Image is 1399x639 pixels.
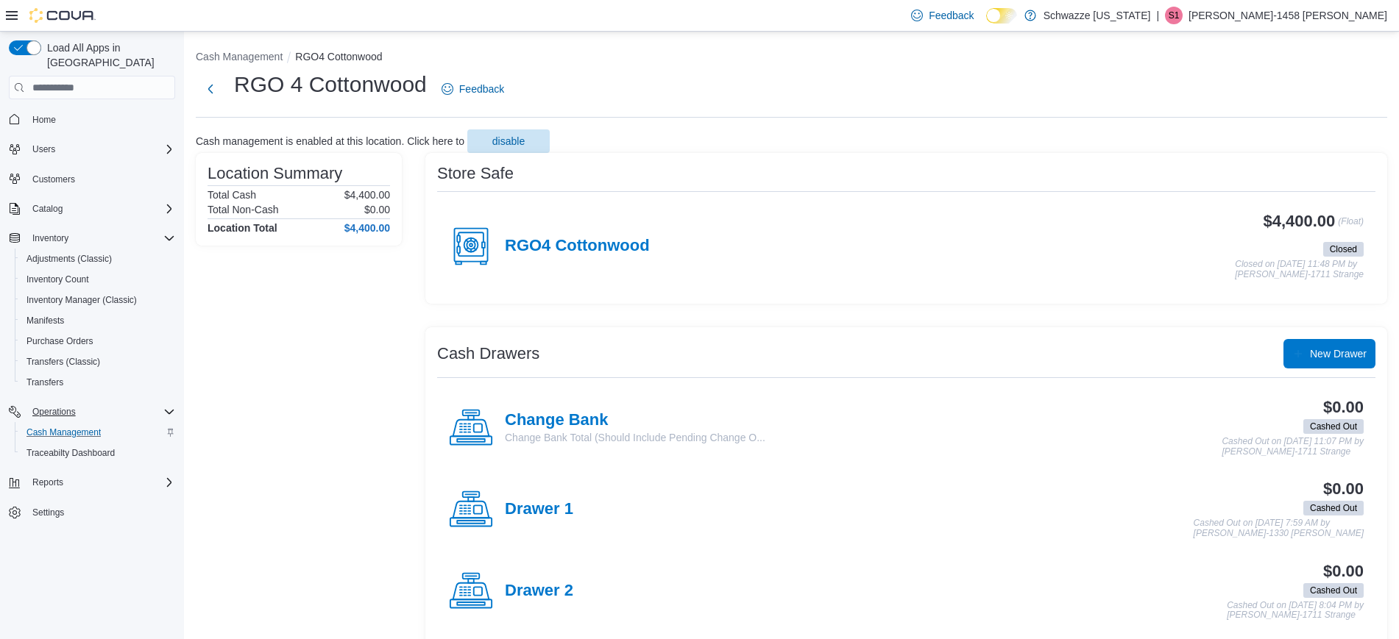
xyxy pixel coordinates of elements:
button: Users [26,140,61,158]
h1: RGO 4 Cottonwood [234,70,427,99]
p: Cash management is enabled at this location. Click here to [196,135,464,147]
button: Customers [3,168,181,190]
button: Transfers (Classic) [15,351,181,372]
button: Cash Management [15,422,181,443]
p: Cashed Out on [DATE] 7:59 AM by [PERSON_NAME]-1330 [PERSON_NAME] [1194,518,1364,538]
button: RGO4 Cottonwood [295,51,382,63]
span: Customers [32,174,75,185]
a: Purchase Orders [21,332,99,350]
button: Reports [3,472,181,493]
button: Traceabilty Dashboard [15,443,181,463]
button: Inventory [26,229,74,247]
span: Catalog [32,203,63,215]
button: Users [3,139,181,160]
h4: RGO4 Cottonwood [505,237,650,256]
span: Closed [1330,243,1357,256]
span: Adjustments (Classic) [26,253,112,265]
span: Closed [1323,242,1364,257]
h3: Cash Drawers [437,345,539,363]
h6: Total Cash [208,189,256,201]
span: Inventory Manager (Classic) [26,294,137,306]
span: Users [32,143,55,155]
p: Cashed Out on [DATE] 11:07 PM by [PERSON_NAME]-1711 Strange [1222,437,1364,457]
a: Feedback [905,1,980,30]
p: Change Bank Total (Should Include Pending Change O... [505,430,765,445]
a: Customers [26,171,81,188]
h4: Drawer 1 [505,500,573,519]
nav: An example of EuiBreadcrumbs [196,49,1387,67]
a: Manifests [21,312,70,329]
span: Cashed Out [1303,583,1364,598]
button: Reports [26,474,69,491]
h3: $0.00 [1323,563,1364,580]
button: Operations [26,403,82,421]
span: Catalog [26,200,175,218]
span: Load All Apps in [GEOGRAPHIC_DATA] [41,40,175,70]
span: Inventory [26,229,175,247]
span: Traceabilty Dashboard [26,447,115,459]
button: Operations [3,401,181,422]
span: Settings [26,503,175,521]
span: Inventory Count [21,271,175,288]
button: Inventory [3,228,181,249]
span: S1 [1169,7,1180,24]
p: Closed on [DATE] 11:48 PM by [PERSON_NAME]-1711 Strange [1235,260,1364,279]
button: Cash Management [196,51,283,63]
span: Reports [32,476,63,488]
button: New Drawer [1283,339,1375,368]
span: Cashed Out [1303,501,1364,515]
img: Cova [29,8,96,23]
span: Inventory Count [26,274,89,285]
button: Inventory Count [15,269,181,290]
h3: Store Safe [437,165,514,182]
nav: Complex example [9,102,175,561]
h3: $0.00 [1323,480,1364,498]
span: Transfers [21,374,175,391]
h4: $4,400.00 [344,222,390,234]
span: Purchase Orders [21,332,175,350]
span: Traceabilty Dashboard [21,444,175,462]
span: Adjustments (Classic) [21,250,175,268]
p: [PERSON_NAME]-1458 [PERSON_NAME] [1189,7,1387,24]
span: Cashed Out [1303,419,1364,434]
button: Transfers [15,372,181,393]
h4: Drawer 2 [505,582,573,601]
h3: Location Summary [208,165,342,182]
p: $4,400.00 [344,189,390,201]
span: Operations [32,406,76,418]
span: Home [32,114,56,126]
span: Transfers [26,376,63,388]
span: Feedback [459,82,504,96]
span: Inventory Manager (Classic) [21,291,175,309]
span: Reports [26,474,175,491]
span: Customers [26,170,175,188]
p: Cashed Out on [DATE] 8:04 PM by [PERSON_NAME]-1711 Strange [1227,601,1364,621]
p: $0.00 [364,204,390,215]
a: Adjustments (Classic) [21,250,118,268]
span: Purchase Orders [26,335,93,347]
span: Home [26,110,175,128]
a: Inventory Manager (Classic) [21,291,143,309]
span: Cashed Out [1310,420,1357,433]
h3: $0.00 [1323,399,1364,416]
p: Schwazze [US_STATE] [1044,7,1151,24]
span: Inventory [32,232,68,244]
button: disable [467,129,550,153]
a: Cash Management [21,424,107,441]
span: Manifests [26,315,64,326]
button: Home [3,108,181,129]
span: Operations [26,403,175,421]
button: Inventory Manager (Classic) [15,290,181,310]
button: Manifests [15,310,181,331]
span: Manifests [21,312,175,329]
button: Settings [3,501,181,523]
h4: Location Total [208,222,277,234]
h4: Change Bank [505,411,765,430]
span: Cash Management [26,426,101,438]
a: Inventory Count [21,271,95,288]
p: | [1156,7,1159,24]
a: Transfers [21,374,69,391]
input: Dark Mode [986,8,1017,24]
a: Transfers (Classic) [21,353,106,371]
